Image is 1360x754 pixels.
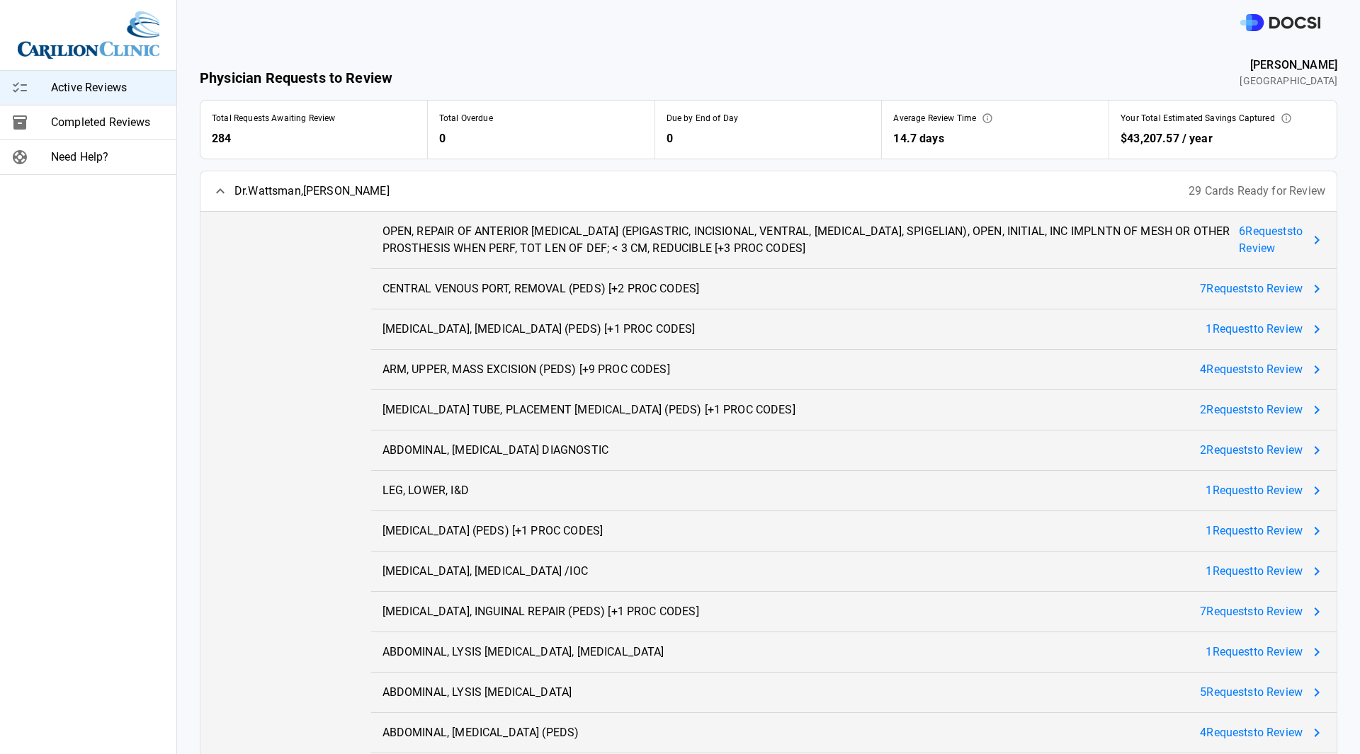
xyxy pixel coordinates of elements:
[382,644,664,661] span: ABDOMINAL, LYSIS [MEDICAL_DATA], [MEDICAL_DATA]
[1200,401,1303,418] span: 2 Request s to Review
[382,361,670,378] span: ARM, UPPER, MASS EXCISION (PEDS) [+9 PROC CODES]
[1240,57,1337,74] span: [PERSON_NAME]
[1200,603,1303,620] span: 7 Request s to Review
[1240,74,1337,88] span: [GEOGRAPHIC_DATA]
[893,130,1097,147] span: 14.7 days
[1121,112,1275,125] span: Your Total Estimated Savings Captured
[382,522,603,539] span: [MEDICAL_DATA] (PEDS) [+1 PROC CODES]
[51,114,165,131] span: Completed Reviews
[439,112,493,125] span: Total Overdue
[200,67,392,88] span: Physician Requests to Review
[1206,482,1303,499] span: 1 Request to Review
[382,442,608,459] span: ABDOMINAL, [MEDICAL_DATA] DIAGNOSTIC
[234,183,390,200] span: Dr. Wattsman , [PERSON_NAME]
[1200,684,1303,701] span: 5 Request s to Review
[382,482,469,499] span: LEG, LOWER, I&D
[1206,644,1303,661] span: 1 Request to Review
[382,401,795,418] span: [MEDICAL_DATA] TUBE, PLACEMENT [MEDICAL_DATA] (PEDS) [+1 PROC CODES]
[382,321,696,338] span: [MEDICAL_DATA], [MEDICAL_DATA] (PEDS) [+1 PROC CODES]
[1200,442,1303,459] span: 2 Request s to Review
[1206,522,1303,539] span: 1 Request to Review
[1200,724,1303,741] span: 4 Request s to Review
[382,684,572,701] span: ABDOMINAL, LYSIS [MEDICAL_DATA]
[51,149,165,166] span: Need Help?
[382,724,579,741] span: ABDOMINAL, [MEDICAL_DATA] (PEDS)
[382,280,700,297] span: CENTRAL VENOUS PORT, REMOVAL (PEDS) [+2 PROC CODES]
[51,79,165,96] span: Active Reviews
[667,112,739,125] span: Due by End of Day
[893,112,976,125] span: Average Review Time
[382,603,699,620] span: [MEDICAL_DATA], INGUINAL REPAIR (PEDS) [+1 PROC CODES]
[1200,280,1303,297] span: 7 Request s to Review
[1200,361,1303,378] span: 4 Request s to Review
[1281,113,1292,124] svg: This is the estimated annual impact of the preference card optimizations which you have approved....
[1206,321,1303,338] span: 1 Request to Review
[982,113,993,124] svg: This represents the average time it takes from when an optimization is ready for your review to w...
[1121,132,1213,145] span: $43,207.57 / year
[1206,563,1303,580] span: 1 Request to Review
[667,130,871,147] span: 0
[1240,14,1320,32] img: DOCSI Logo
[1189,183,1325,200] span: 29 Cards Ready for Review
[212,112,336,125] span: Total Requests Awaiting Review
[212,130,416,147] span: 284
[18,11,159,59] img: Site Logo
[439,130,643,147] span: 0
[382,563,588,580] span: [MEDICAL_DATA], [MEDICAL_DATA] /IOC
[382,223,1240,257] span: OPEN, REPAIR OF ANTERIOR [MEDICAL_DATA] (EPIGASTRIC, INCISIONAL, VENTRAL, [MEDICAL_DATA], SPIGELI...
[1239,223,1303,257] span: 6 Request s to Review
